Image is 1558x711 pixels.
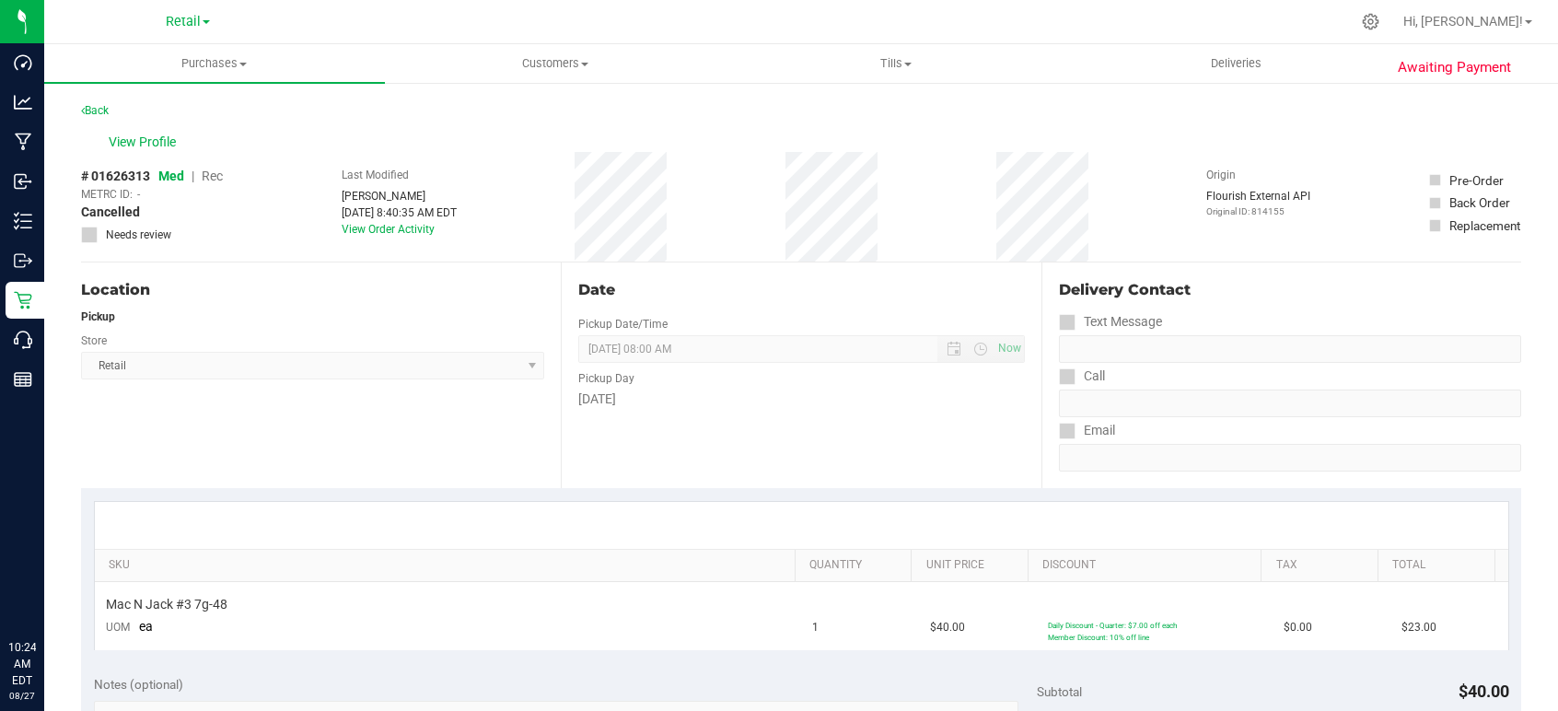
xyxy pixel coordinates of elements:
[106,227,171,243] span: Needs review
[81,203,140,222] span: Cancelled
[926,558,1021,573] a: Unit Price
[1398,57,1511,78] span: Awaiting Payment
[14,53,32,72] inline-svg: Dashboard
[81,167,150,186] span: # 01626313
[342,188,457,204] div: [PERSON_NAME]
[14,331,32,349] inline-svg: Call Center
[14,251,32,270] inline-svg: Outbound
[106,596,227,613] span: Mac N Jack #3 7g-48
[1449,193,1510,212] div: Back Order
[1066,44,1407,83] a: Deliveries
[1401,619,1436,636] span: $23.00
[14,93,32,111] inline-svg: Analytics
[81,279,544,301] div: Location
[81,186,133,203] span: METRC ID:
[8,689,36,703] p: 08/27
[8,639,36,689] p: 10:24 AM EDT
[14,370,32,389] inline-svg: Reports
[1392,558,1487,573] a: Total
[44,44,385,83] a: Purchases
[578,316,668,332] label: Pickup Date/Time
[137,186,140,203] span: -
[578,390,1024,409] div: [DATE]
[14,133,32,151] inline-svg: Manufacturing
[94,677,183,692] span: Notes (optional)
[158,169,184,183] span: Med
[1048,633,1149,642] span: Member Discount: 10% off line
[1284,619,1312,636] span: $0.00
[1403,14,1523,29] span: Hi, [PERSON_NAME]!
[930,619,965,636] span: $40.00
[81,310,115,323] strong: Pickup
[1059,363,1105,390] label: Call
[578,370,634,387] label: Pickup Day
[14,172,32,191] inline-svg: Inbound
[1059,279,1521,301] div: Delivery Contact
[81,104,109,117] a: Back
[812,619,819,636] span: 1
[106,621,130,634] span: UOM
[1459,682,1509,701] span: $40.00
[109,133,182,152] span: View Profile
[1059,417,1115,444] label: Email
[139,619,153,634] span: ea
[386,55,725,72] span: Customers
[726,44,1066,83] a: Tills
[14,212,32,230] inline-svg: Inventory
[166,14,201,29] span: Retail
[1059,309,1162,335] label: Text Message
[192,169,194,183] span: |
[578,279,1024,301] div: Date
[109,558,787,573] a: SKU
[81,332,107,349] label: Store
[1449,216,1520,235] div: Replacement
[809,558,904,573] a: Quantity
[14,291,32,309] inline-svg: Retail
[1042,558,1254,573] a: Discount
[1206,204,1310,218] p: Original ID: 814155
[1449,171,1504,190] div: Pre-Order
[1048,621,1177,630] span: Daily Discount - Quarter: $7.00 off each
[202,169,223,183] span: Rec
[727,55,1065,72] span: Tills
[18,564,74,619] iframe: Resource center
[1206,188,1310,218] div: Flourish External API
[385,44,726,83] a: Customers
[1059,335,1521,363] input: Format: (999) 999-9999
[1037,684,1082,699] span: Subtotal
[1059,390,1521,417] input: Format: (999) 999-9999
[1276,558,1371,573] a: Tax
[1206,167,1236,183] label: Origin
[54,561,76,583] iframe: Resource center unread badge
[1359,13,1382,30] div: Manage settings
[342,167,409,183] label: Last Modified
[342,204,457,221] div: [DATE] 8:40:35 AM EDT
[1186,55,1286,72] span: Deliveries
[44,55,385,72] span: Purchases
[342,223,435,236] a: View Order Activity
